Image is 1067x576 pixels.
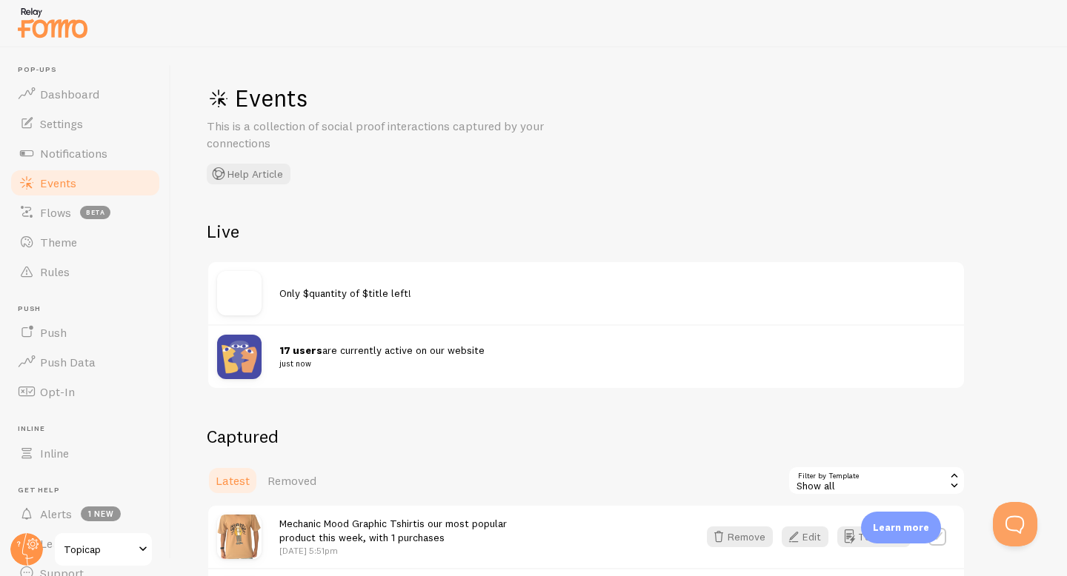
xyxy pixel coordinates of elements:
[40,205,71,220] span: Flows
[18,304,162,314] span: Push
[18,424,162,434] span: Inline
[217,271,262,315] img: no_image.svg
[782,526,837,547] a: Edit
[9,79,162,109] a: Dashboard
[18,486,162,495] span: Get Help
[40,146,107,161] span: Notifications
[279,544,507,557] p: [DATE] 5:51pm
[873,520,929,535] p: Learn more
[837,526,911,547] button: Template
[40,175,76,190] span: Events
[707,526,773,547] button: Remove
[40,506,72,521] span: Alerts
[9,257,162,287] a: Rules
[279,357,937,370] small: just now
[9,168,162,198] a: Events
[81,506,121,521] span: 1 new
[40,116,83,131] span: Settings
[216,473,250,488] span: Latest
[9,529,162,558] a: Learn
[267,473,316,488] span: Removed
[861,512,941,543] div: Learn more
[279,287,411,300] span: Only $quantity of $title left!
[9,438,162,468] a: Inline
[18,65,162,75] span: Pop-ups
[207,118,562,152] p: This is a collection of social proof interactions captured by your connections
[217,335,262,379] img: pageviews.png
[80,206,110,219] span: beta
[788,466,965,495] div: Show all
[207,466,259,495] a: Latest
[53,532,153,567] a: Topicap
[279,344,937,371] span: are currently active on our website
[782,526,828,547] button: Edit
[40,235,77,250] span: Theme
[9,138,162,168] a: Notifications
[16,4,90,41] img: fomo-relay-logo-orange.svg
[259,466,325,495] a: Removed
[9,109,162,138] a: Settings
[9,347,162,377] a: Push Data
[993,502,1037,546] iframe: Help Scout Beacon - Open
[40,446,69,461] span: Inline
[279,344,322,357] strong: 17 users
[279,517,417,530] a: Mechanic Mood Graphic Tshirt
[9,499,162,529] a: Alerts 1 new
[9,318,162,347] a: Push
[207,164,290,184] button: Help Article
[217,515,262,559] img: IMG_9717_small.png
[207,220,965,243] h2: Live
[40,355,96,369] span: Push Data
[64,540,134,558] span: Topicap
[40,384,75,399] span: Opt-In
[40,87,99,101] span: Dashboard
[207,83,651,113] h1: Events
[9,377,162,406] a: Opt-In
[279,517,507,544] span: is our most popular product this week, with 1 purchases
[40,325,67,340] span: Push
[40,264,70,279] span: Rules
[9,198,162,227] a: Flows beta
[9,227,162,257] a: Theme
[207,425,965,448] h2: Captured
